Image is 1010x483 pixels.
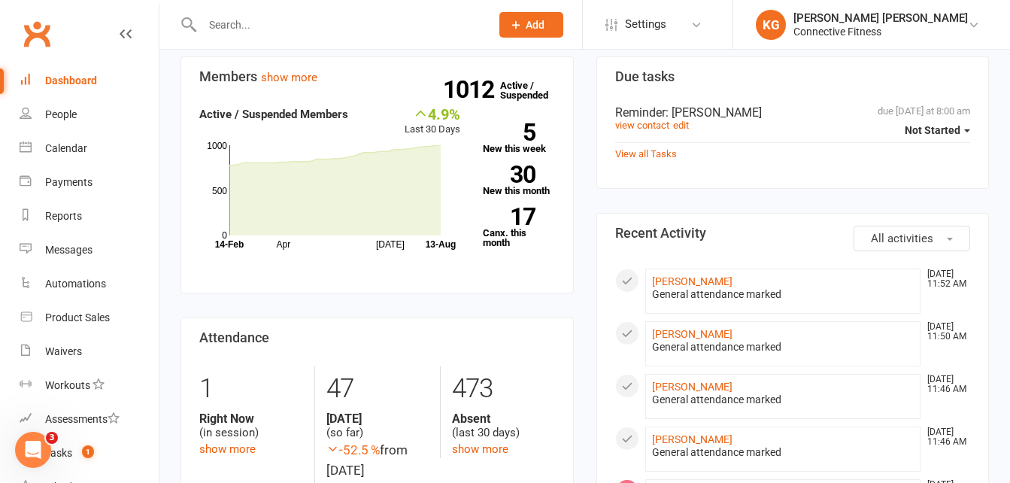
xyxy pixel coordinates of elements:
div: General attendance marked [652,446,914,459]
a: Calendar [20,132,159,166]
a: [PERSON_NAME] [652,381,732,393]
span: Not Started [905,124,960,136]
a: Payments [20,166,159,199]
div: 1 [199,366,303,412]
div: Connective Fitness [793,25,968,38]
strong: Right Now [199,412,303,426]
a: Reports [20,199,159,233]
a: Automations [20,267,159,301]
div: KG [756,10,786,40]
strong: Absent [452,412,555,426]
a: Product Sales [20,301,159,335]
div: Waivers [45,345,82,357]
time: [DATE] 11:52 AM [920,269,969,289]
div: Last 30 Days [405,105,460,138]
a: View all Tasks [615,148,677,159]
a: Waivers [20,335,159,369]
time: [DATE] 11:46 AM [920,427,969,447]
a: Assessments [20,402,159,436]
div: Workouts [45,379,90,391]
div: General attendance marked [652,393,914,406]
span: Settings [625,8,666,41]
strong: 30 [483,163,535,186]
h3: Members [199,69,555,84]
span: -52.5 % [326,442,380,457]
a: view contact [615,120,669,131]
div: 473 [452,366,555,412]
div: General attendance marked [652,288,914,301]
a: Messages [20,233,159,267]
a: 1012Active / Suspended [500,69,566,111]
strong: 17 [483,205,535,228]
iframe: Intercom live chat [15,432,51,468]
button: Not Started [905,117,970,144]
div: (in session) [199,412,303,440]
a: edit [673,120,689,131]
div: 4.9% [405,105,460,122]
div: Dashboard [45,74,97,87]
div: [PERSON_NAME] [PERSON_NAME] [793,11,968,25]
div: People [45,108,77,120]
a: [PERSON_NAME] [652,328,732,340]
div: Automations [45,278,106,290]
strong: [DATE] [326,412,429,426]
span: All activities [871,232,933,245]
div: (so far) [326,412,429,440]
span: : [PERSON_NAME] [666,105,762,120]
button: Add [499,12,563,38]
div: Reminder [615,105,971,120]
strong: Active / Suspended Members [199,108,348,121]
a: show more [199,442,256,456]
div: Tasks [45,447,72,459]
div: Product Sales [45,311,110,324]
div: General attendance marked [652,341,914,354]
span: 3 [46,432,58,444]
a: 30New this month [483,166,555,196]
h3: Attendance [199,330,555,345]
time: [DATE] 11:50 AM [920,322,969,342]
a: [PERSON_NAME] [652,275,732,287]
h3: Due tasks [615,69,971,84]
input: Search... [198,14,480,35]
strong: 5 [483,121,535,144]
div: from [DATE] [326,440,429,481]
div: Payments [45,176,93,188]
a: [PERSON_NAME] [652,433,732,445]
span: 1 [82,445,94,458]
time: [DATE] 11:46 AM [920,375,969,394]
a: People [20,98,159,132]
a: Tasks 1 [20,436,159,470]
a: Dashboard [20,64,159,98]
h3: Recent Activity [615,226,971,241]
a: show more [261,71,317,84]
a: Clubworx [18,15,56,53]
div: Reports [45,210,82,222]
button: All activities [854,226,970,251]
div: 47 [326,366,429,412]
a: 17Canx. this month [483,208,555,248]
a: 5New this week [483,123,555,153]
a: show more [452,442,508,456]
div: (last 30 days) [452,412,555,440]
a: Workouts [20,369,159,402]
strong: 1012 [443,78,500,101]
div: Messages [45,244,93,256]
div: Calendar [45,142,87,154]
div: Assessments [45,413,120,425]
span: Add [526,19,544,31]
